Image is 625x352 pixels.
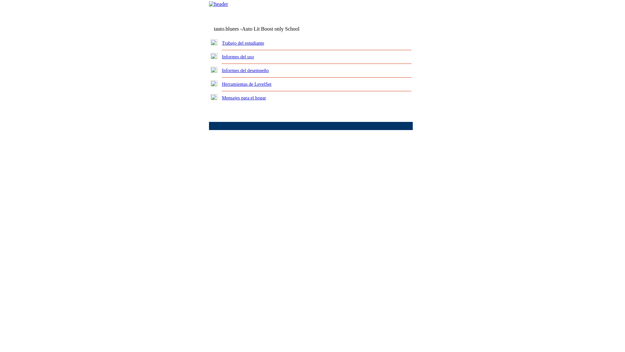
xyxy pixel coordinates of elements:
img: plus.gif [211,81,217,86]
img: plus.gif [211,53,217,59]
img: header [209,1,228,7]
a: Informes del desempeño [222,68,269,73]
nobr: Auto Lit Boost only School [242,26,299,32]
a: Trabajo del estudiante [222,40,264,46]
img: plus.gif [211,39,217,45]
td: tauto.bluees - [214,26,334,32]
a: Informes del uso [222,54,254,59]
img: plus.gif [211,94,217,100]
a: Mensajes para el hogar [222,95,266,100]
a: Herramientas de LevelSet [222,81,271,87]
img: plus.gif [211,67,217,73]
